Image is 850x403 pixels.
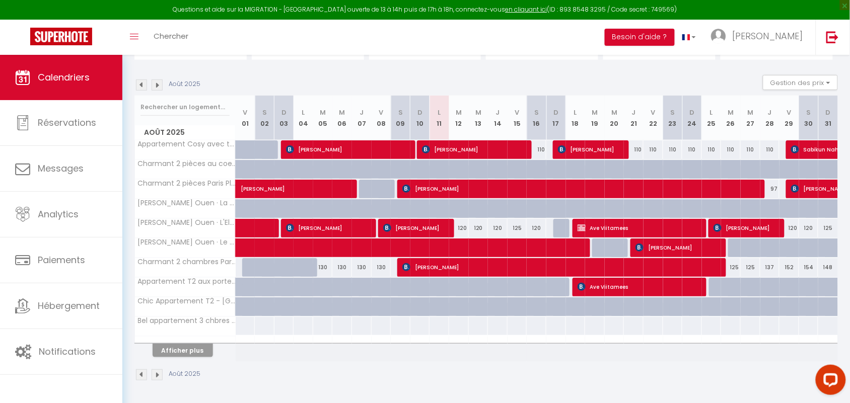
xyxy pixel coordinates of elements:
span: [PERSON_NAME] Ouen · L'Elégante Oasis - grand T2 aux portes de [GEOGRAPHIC_DATA] [136,219,237,226]
div: 97 [760,180,780,198]
div: 110 [702,140,722,159]
th: 23 [663,96,683,140]
span: Hébergement [38,299,100,312]
th: 04 [294,96,313,140]
th: 13 [469,96,488,140]
abbr: M [475,108,481,117]
span: Bel appartement 3 chbres proche de Paris Expo [136,317,237,325]
th: 15 [508,96,527,140]
button: Gestion des prix [763,75,838,90]
span: [PERSON_NAME] [241,174,380,193]
span: [PERSON_NAME] [733,30,803,42]
span: Messages [38,162,84,175]
div: 154 [799,258,819,277]
th: 10 [410,96,430,140]
th: 24 [682,96,702,140]
abbr: V [379,108,383,117]
div: 120 [449,219,469,237]
div: 120 [469,219,488,237]
abbr: S [807,108,811,117]
div: 125 [721,258,741,277]
th: 20 [605,96,624,140]
th: 21 [624,96,644,140]
button: Afficher plus [153,344,213,357]
th: 19 [585,96,605,140]
span: [PERSON_NAME] [558,140,623,159]
div: 110 [741,140,760,159]
div: 130 [332,258,352,277]
th: 11 [430,96,449,140]
div: 110 [721,140,741,159]
abbr: M [339,108,345,117]
a: en cliquant ici [506,5,547,14]
th: 28 [760,96,780,140]
abbr: L [574,108,577,117]
div: 125 [508,219,527,237]
span: Chercher [154,31,188,41]
abbr: V [651,108,656,117]
abbr: J [632,108,636,117]
div: 110 [527,140,546,159]
div: 120 [780,219,799,237]
abbr: D [689,108,694,117]
span: Chic Appartement T2 - [GEOGRAPHIC_DATA] 15 [136,297,237,305]
th: 01 [236,96,255,140]
abbr: M [611,108,617,117]
th: 26 [721,96,741,140]
img: Super Booking [30,28,92,45]
div: 152 [780,258,799,277]
p: Août 2025 [169,369,200,379]
th: 31 [818,96,838,140]
div: 125 [741,258,760,277]
iframe: LiveChat chat widget [808,361,850,403]
abbr: S [262,108,267,117]
abbr: J [768,108,772,117]
span: Ave Viitamees [578,218,702,237]
span: Août 2025 [135,125,235,140]
span: Paiements [38,254,85,266]
span: [PERSON_NAME] [383,218,449,237]
span: [PERSON_NAME] [402,258,723,277]
th: 03 [274,96,294,140]
abbr: V [515,108,520,117]
div: 110 [624,140,644,159]
th: 16 [527,96,546,140]
th: 22 [644,96,663,140]
abbr: S [398,108,403,117]
abbr: L [438,108,441,117]
span: [PERSON_NAME] [286,218,371,237]
img: ... [711,29,726,44]
th: 25 [702,96,722,140]
th: 06 [332,96,352,140]
div: 148 [818,258,838,277]
abbr: L [710,108,713,117]
div: 110 [682,140,702,159]
abbr: D [553,108,558,117]
abbr: J [496,108,500,117]
div: 125 [818,219,838,237]
abbr: D [281,108,287,117]
span: [PERSON_NAME] [635,238,721,257]
th: 29 [780,96,799,140]
div: 120 [799,219,819,237]
span: [PERSON_NAME] Ouen · La Chic Oasis - spacieux T2 aux portes de [GEOGRAPHIC_DATA] [136,199,237,207]
span: Charmant 2 pièces au coeur de [GEOGRAPHIC_DATA] [136,160,237,168]
th: 17 [546,96,566,140]
span: Appartement T2 aux portes de [GEOGRAPHIC_DATA] privatif [136,278,237,285]
th: 07 [352,96,372,140]
span: Réservations [38,116,96,129]
span: Calendriers [38,71,90,84]
div: 120 [527,219,546,237]
th: 18 [566,96,586,140]
span: Charmant 2 pièces Paris Pleyel- [GEOGRAPHIC_DATA] [136,180,237,187]
th: 05 [313,96,333,140]
th: 09 [391,96,410,140]
th: 27 [741,96,760,140]
a: ... [PERSON_NAME] [703,20,816,55]
abbr: V [787,108,792,117]
th: 12 [449,96,469,140]
span: Appartement Cosy avec terrasse aux portes de [GEOGRAPHIC_DATA] [136,140,237,148]
div: 110 [644,140,663,159]
div: 130 [372,258,391,277]
div: 137 [760,258,780,277]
